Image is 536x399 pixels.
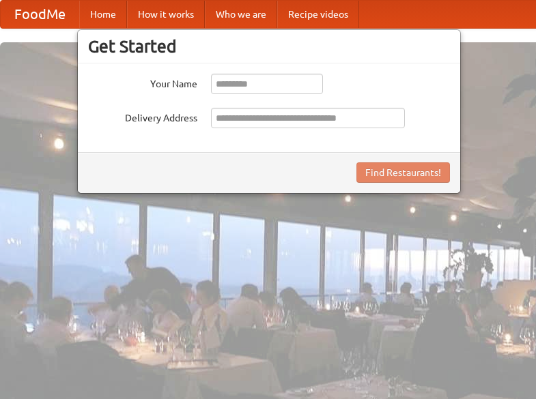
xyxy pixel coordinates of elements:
[277,1,359,28] a: Recipe videos
[79,1,127,28] a: Home
[88,74,197,91] label: Your Name
[88,108,197,125] label: Delivery Address
[88,36,450,57] h3: Get Started
[356,162,450,183] button: Find Restaurants!
[127,1,205,28] a: How it works
[205,1,277,28] a: Who we are
[1,1,79,28] a: FoodMe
